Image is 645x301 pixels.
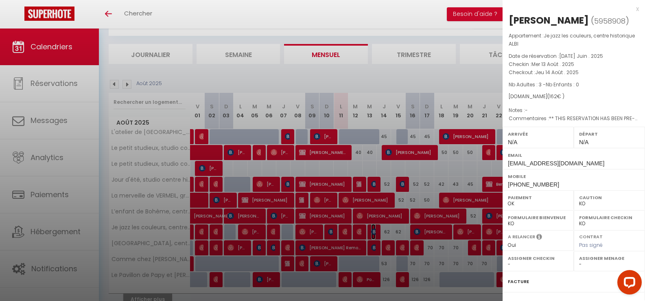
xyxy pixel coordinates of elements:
[509,68,639,77] p: Checkout :
[509,14,589,27] div: [PERSON_NAME]
[579,233,603,239] label: Contrat
[536,233,542,242] i: Sélectionner OUI si vous souhaiter envoyer les séquences de messages post-checkout
[549,93,557,100] span: 162
[509,114,639,123] p: Commentaires :
[547,93,564,100] span: ( € )
[508,172,640,180] label: Mobile
[535,69,579,76] span: Jeu 14 Août . 2025
[508,233,535,240] label: A relancer
[579,193,640,202] label: Caution
[559,53,603,59] span: [DATE] Juin . 2025
[509,32,635,47] span: Je jazz les couleurs, centre historique ALBI
[509,60,639,68] p: Checkin :
[509,32,639,48] p: Appartement :
[508,160,604,167] span: [EMAIL_ADDRESS][DOMAIN_NAME]
[508,277,529,286] label: Facture
[531,61,574,68] span: Mer 13 Août . 2025
[509,106,639,114] p: Notes :
[508,151,640,159] label: Email
[509,93,639,101] div: [DOMAIN_NAME]
[508,193,568,202] label: Paiement
[546,81,579,88] span: Nb Enfants : 0
[508,130,568,138] label: Arrivée
[508,139,517,145] span: N/A
[594,16,625,26] span: 5958908
[503,4,639,14] div: x
[579,139,588,145] span: N/A
[525,107,528,114] span: -
[591,15,629,26] span: ( )
[579,242,603,248] span: Pas signé
[611,267,645,301] iframe: LiveChat chat widget
[579,130,640,138] label: Départ
[508,254,568,262] label: Assigner Checkin
[509,81,579,88] span: Nb Adultes : 3 -
[579,254,640,262] label: Assigner Menage
[508,181,559,188] span: [PHONE_NUMBER]
[579,213,640,222] label: Formulaire Checkin
[509,52,639,60] p: Date de réservation :
[508,213,568,222] label: Formulaire Bienvenue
